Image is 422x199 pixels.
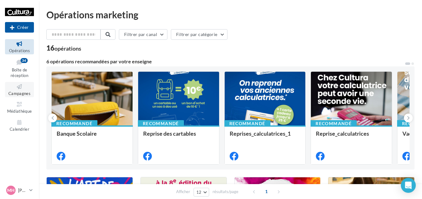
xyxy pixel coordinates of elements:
p: [PERSON_NAME] [18,187,27,193]
span: Opérations [9,48,30,53]
div: Recommandé [138,120,184,127]
a: Médiathèque [5,100,34,115]
a: Campagnes [5,82,34,97]
span: résultats/page [213,189,238,195]
span: Calendrier [10,127,29,132]
span: 12 [196,190,202,195]
div: Recommandé [311,120,357,127]
span: Banque Scolaire [57,130,97,137]
div: Opérations marketing [46,10,415,19]
div: Recommandé [51,120,97,127]
span: 1 [261,187,271,197]
div: 16 [46,45,81,52]
span: Reprise_calculatrices [316,130,369,137]
div: opérations [54,46,81,51]
button: Filtrer par catégorie [171,29,227,40]
div: Open Intercom Messenger [401,178,416,193]
span: Reprise des cartables [143,130,196,137]
span: Campagnes [8,91,30,96]
span: Afficher [176,189,190,195]
span: Reprises_calculatrices_1 [230,130,291,137]
button: Créer [5,22,34,33]
button: 12 [194,188,209,197]
span: Boîte de réception [11,67,28,78]
div: Nouvelle campagne [5,22,34,33]
span: Médiathèque [7,109,32,114]
div: 6 opérations recommandées par votre enseigne [46,59,405,64]
div: 34 [21,58,28,63]
span: MH [7,187,15,193]
a: Boîte de réception34 [5,57,34,79]
div: Recommandé [224,120,270,127]
a: Opérations [5,39,34,54]
button: Filtrer par canal [119,29,167,40]
a: MH [PERSON_NAME] [5,184,34,196]
a: Calendrier [5,118,34,133]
